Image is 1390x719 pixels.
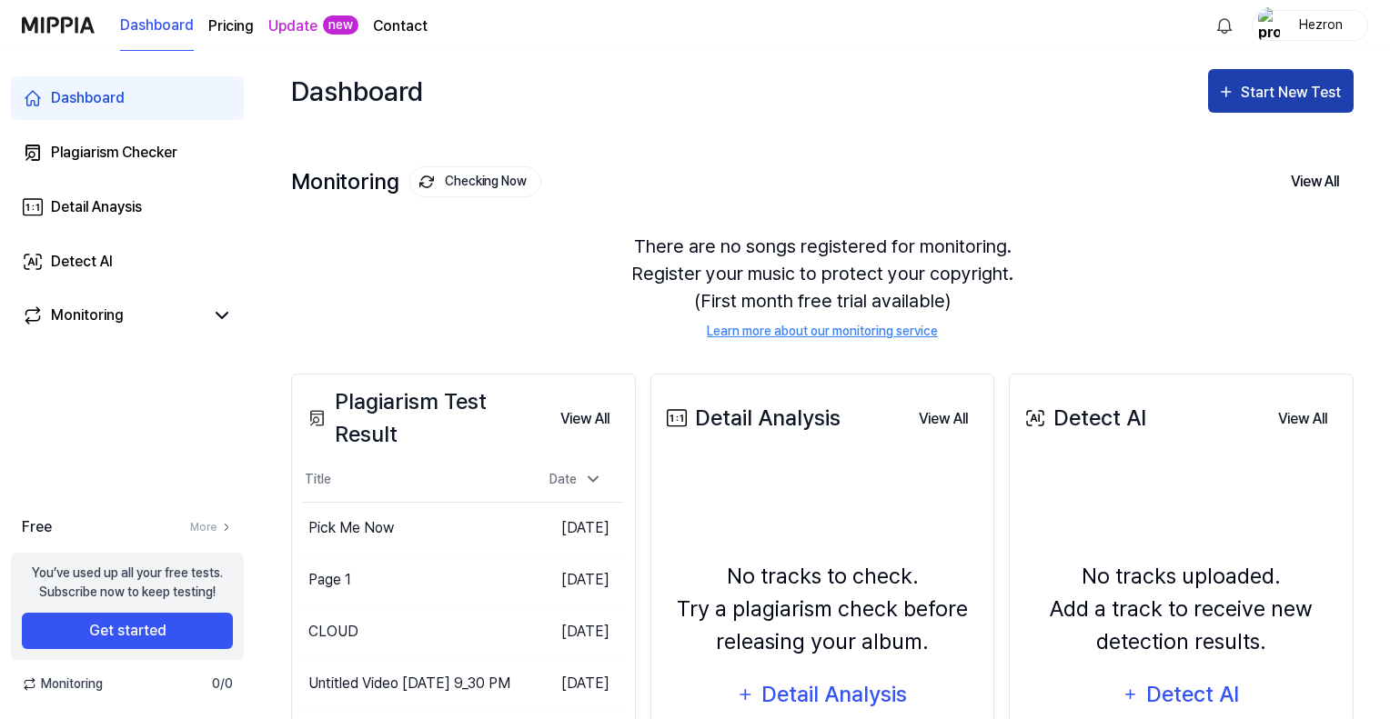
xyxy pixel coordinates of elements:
button: View All [1276,163,1354,201]
button: Get started [22,613,233,649]
img: 알림 [1214,15,1235,36]
div: No tracks to check. Try a plagiarism check before releasing your album. [662,560,983,658]
span: Free [22,516,52,538]
div: Detail Anaysis [51,196,142,218]
a: Detect AI [11,240,244,284]
a: Learn more about our monitoring service [707,322,938,341]
div: Plagiarism Test Result [303,385,546,451]
a: Update [268,15,317,37]
div: Plagiarism Checker [51,142,177,164]
div: Start New Test [1241,81,1345,105]
button: Start New Test [1208,69,1354,113]
img: monitoring Icon [419,175,434,189]
button: profileHezron [1252,10,1368,41]
button: View All [904,401,982,437]
a: View All [546,400,624,437]
div: There are no songs registered for monitoring. Register your music to protect your copyright. (Fir... [291,211,1354,363]
a: View All [1264,400,1342,437]
td: [DATE] [528,605,624,657]
button: Detail Analysis [725,673,920,716]
span: 0 / 0 [212,674,233,694]
div: No tracks uploaded. Add a track to receive new detection results. [1021,560,1342,658]
a: Contact [373,15,428,37]
div: Untitled Video [DATE] 9_30 PM [308,673,510,694]
button: Detect AI [1111,673,1253,716]
div: Date [542,464,609,494]
div: You’ve used up all your free tests. Subscribe now to keep testing! [32,564,223,602]
a: View All [904,400,982,437]
td: [DATE] [528,502,624,554]
div: CLOUD [308,621,358,643]
div: Monitoring [291,166,541,197]
a: Monitoring [22,305,204,326]
div: Pick Me Now [308,517,394,539]
div: Dashboard [51,87,125,109]
a: Pricing [208,15,254,37]
div: Detect AI [1021,402,1146,434]
a: Dashboard [120,1,194,51]
div: Detect AI [1144,677,1242,712]
div: Detail Analysis [662,402,841,434]
a: More [190,519,233,535]
a: Dashboard [11,76,244,120]
button: Checking Now [409,166,541,197]
a: Detail Anaysis [11,185,244,229]
div: Page 1 [308,569,351,591]
div: Detail Analysis [760,677,909,712]
div: Detect AI [51,251,113,273]
img: profile [1258,7,1280,44]
td: [DATE] [528,657,624,709]
span: Monitoring [22,674,103,694]
a: Plagiarism Checker [11,131,244,175]
th: Title [303,458,528,502]
td: [DATE] [528,554,624,605]
div: Dashboard [291,69,423,113]
button: View All [546,401,624,437]
div: Hezron [1285,15,1356,35]
button: View All [1264,401,1342,437]
div: new [323,15,358,35]
div: Monitoring [51,305,124,326]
